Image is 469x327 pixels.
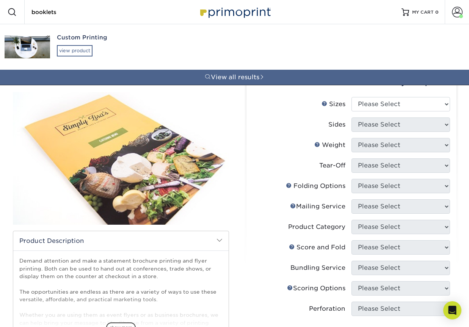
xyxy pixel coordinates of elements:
img: Primoprint [197,4,273,20]
div: Custom Printing [57,33,147,42]
div: Product Category [288,222,345,232]
div: Tear-Off [319,161,345,170]
div: Sizes [322,100,345,109]
div: Bundling Service [290,263,345,272]
div: Open Intercom Messenger [443,301,461,319]
span: MY CART [412,9,434,16]
img: Custom Printing [5,36,50,58]
div: Perforation [309,304,345,313]
div: Mailing Service [290,202,345,211]
span: 0 [435,9,439,15]
div: Score and Fold [289,243,345,252]
div: Folding Options [286,181,345,191]
div: Weight [314,141,345,150]
div: Sides [328,120,345,129]
div: view product [57,45,93,56]
h2: Product Description [13,231,229,250]
img: 100LB Gloss Cover<br/>w/ Aqueous Coating 01 [13,84,229,233]
input: SEARCH PRODUCTS..... [31,8,105,17]
div: Scoring Options [287,284,345,293]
